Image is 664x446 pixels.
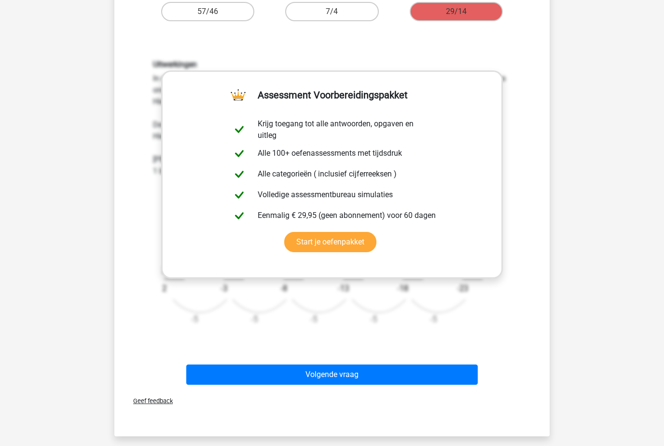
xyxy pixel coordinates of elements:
[280,284,287,293] text: -8
[430,315,437,324] text: -5
[410,2,503,21] label: 29/14
[153,60,511,69] h6: Uitwerkingen
[310,315,317,324] text: -5
[338,284,349,293] text: -13
[397,284,408,293] text: -18
[162,284,166,293] text: 2
[186,365,478,385] button: Volgende vraag
[284,232,376,252] a: Start je oefenpakket
[146,60,518,334] div: In deze reeks zijn er eigenlijk twee reeksen. 1 reeks van de tellers (de getallen boven de streep...
[125,397,173,405] span: Geef feedback
[370,315,377,324] text: -5
[457,284,468,293] text: -23
[221,284,227,293] text: -3
[285,2,378,21] label: 7/4
[161,2,254,21] label: 57/46
[251,315,258,324] text: -5
[191,315,198,324] text: -5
